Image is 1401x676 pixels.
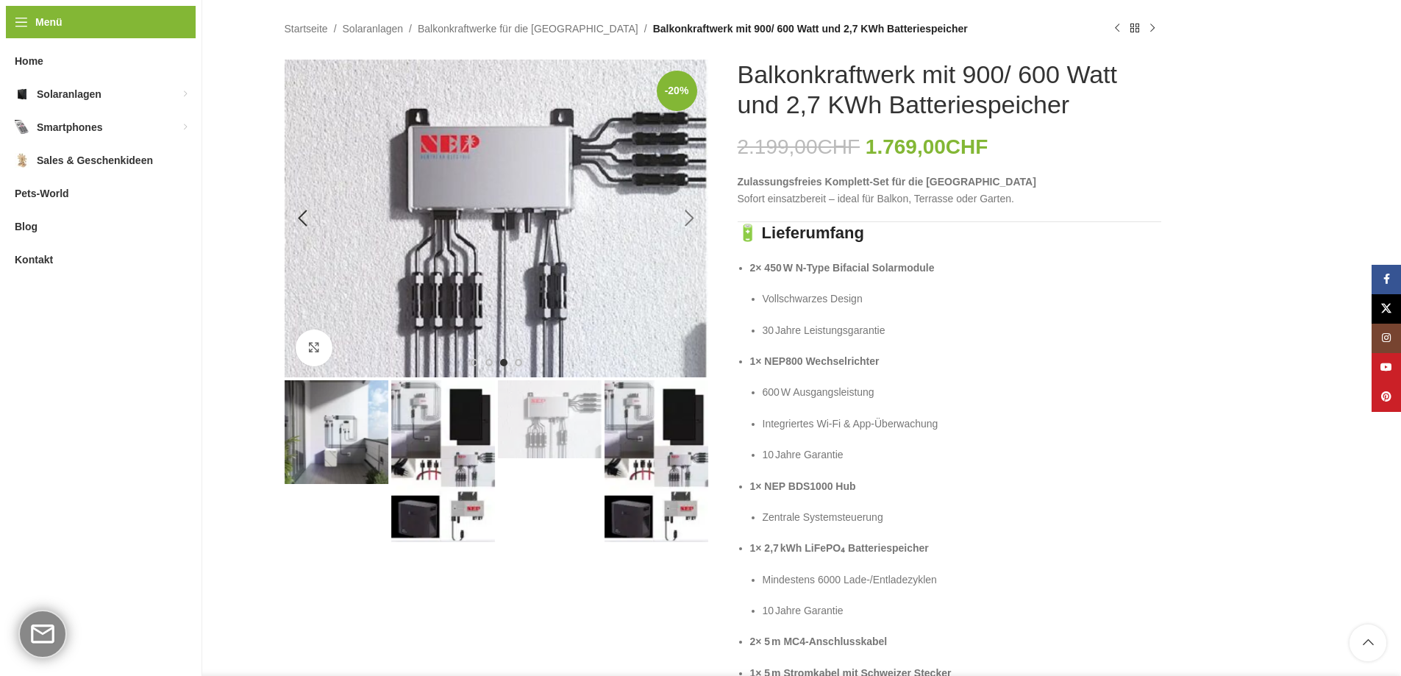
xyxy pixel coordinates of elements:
span: Blog [15,213,38,240]
p: 30 Jahre Leistungsgarantie [763,322,1161,338]
a: Vorheriges Produkt [1108,20,1126,38]
a: Scroll to top button [1350,625,1386,661]
img: Balkonkraftwerk mit Speicher [285,380,388,484]
img: Balkonkraftwerk mit 900/ 600 Watt und 2,7 KWh Batteriespeicher – Bild 3 [498,380,602,458]
img: BDS1000 [285,60,708,377]
img: Sales & Geschenkideen [15,153,29,168]
img: Solaranlagen [15,87,29,102]
p: Mindestens 6000 Lade‑/Entladezyklen [763,572,1161,588]
div: Previous slide [285,200,321,237]
a: Nächstes Produkt [1144,20,1161,38]
span: CHF [818,135,860,158]
p: Vollschwarzes Design [763,291,1161,307]
span: Home [15,48,43,74]
p: Integriertes Wi‑Fi & App‑Überwachung [763,416,1161,432]
div: 3 / 4 [283,60,710,377]
p: Sofort einsatzbereit – ideal für Balkon, Terrasse oder Garten. [738,174,1161,207]
li: Go to slide 1 [471,359,478,366]
a: Facebook Social Link [1372,265,1401,294]
span: Smartphones [37,114,102,140]
strong: 1× 2,7 kWh LiFePO₄ Batteriespeicher [750,542,929,554]
img: Balkonkraftwerk mit 900/ 600 Watt und 2,7 KWh Batteriespeicher – Bild 2 [391,380,495,542]
a: Instagram Social Link [1372,324,1401,353]
span: Kontakt [15,246,53,273]
bdi: 1.769,00 [866,135,988,158]
a: Pinterest Social Link [1372,383,1401,412]
div: Next slide [671,200,708,237]
div: 4 / 4 [603,380,710,542]
img: Smartphones [15,120,29,135]
div: 3 / 4 [496,380,603,458]
div: 1 / 4 [283,380,390,484]
a: YouTube Social Link [1372,353,1401,383]
strong: Zulassungsfreies Komplett‑Set für die [GEOGRAPHIC_DATA] [738,176,1036,188]
img: Balkonkraftwerk mit 900/ 600 Watt und 2,7 KWh Batteriespeicher – Bild 4 [605,380,708,542]
strong: 1× NEP800 Wechselrichter [750,355,880,367]
p: Zentrale Systemsteuerung [763,509,1161,525]
li: Go to slide 3 [500,359,507,366]
strong: 2× 450 W N‑Type Bifacial Solarmodule [750,262,935,274]
li: Go to slide 4 [515,359,522,366]
p: 10 Jahre Garantie [763,446,1161,463]
a: Balkonkraftwerke für die [GEOGRAPHIC_DATA] [418,21,638,37]
span: Balkonkraftwerk mit 900/ 600 Watt und 2,7 KWh Batteriespeicher [653,21,968,37]
span: Pets-World [15,180,69,207]
div: 2 / 4 [390,380,496,542]
a: Startseite [285,21,328,37]
span: Solaranlagen [37,81,101,107]
span: Sales & Geschenkideen [37,147,153,174]
li: Go to slide 2 [485,359,493,366]
p: 600 W Ausgangsleistung [763,384,1161,400]
a: X Social Link [1372,294,1401,324]
h1: Balkonkraftwerk mit 900/ 600 Watt und 2,7 KWh Batteriespeicher [738,60,1161,120]
p: 10 Jahre Garantie [763,602,1161,619]
span: Menü [35,14,63,30]
h3: 🔋 Lieferumfang [738,222,1161,245]
bdi: 2.199,00 [738,135,860,158]
strong: 2× 5 m MC4‑Anschlusskabel [750,636,888,647]
span: -20% [657,71,697,111]
strong: 1× NEP BDS1000 Hub [750,480,856,492]
span: CHF [946,135,988,158]
a: Solaranlagen [343,21,404,37]
nav: Breadcrumb [285,21,968,37]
